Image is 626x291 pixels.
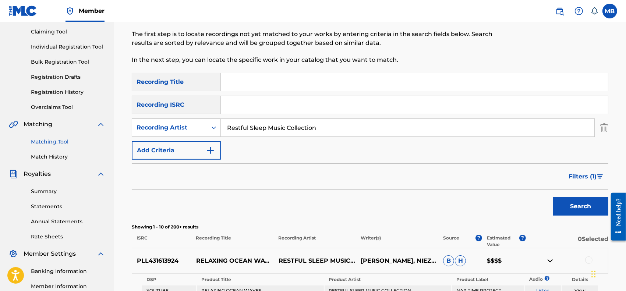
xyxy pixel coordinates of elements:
[562,274,598,285] th: Details
[142,274,197,285] th: DSP
[526,235,608,248] p: 0 Selected
[132,235,191,248] p: ISRC
[569,172,597,181] span: Filters ( 1 )
[137,123,203,132] div: Recording Artist
[31,188,105,195] a: Summary
[132,30,499,47] p: The first step is to locate recordings not yet matched to your works by entering criteria in the ...
[24,120,52,129] span: Matching
[96,120,105,129] img: expand
[66,7,74,15] img: Top Rightsholder
[206,146,215,155] img: 9d2ae6d4665cec9f34b9.svg
[591,263,596,285] div: Przeciągnij
[132,73,608,219] form: Search Form
[546,256,555,265] img: contract
[475,235,482,241] span: ?
[31,267,105,275] a: Banking Information
[600,118,608,137] img: Delete Criterion
[31,28,105,36] a: Claiming Tool
[197,274,323,285] th: Product Title
[31,153,105,161] a: Match History
[31,88,105,96] a: Registration History
[452,274,524,285] th: Product Label
[191,256,274,265] p: RELAXING OCEAN WAVES
[96,170,105,178] img: expand
[443,255,454,266] span: B
[24,170,51,178] span: Royalties
[31,43,105,51] a: Individual Registration Tool
[552,4,567,18] a: Public Search
[487,235,519,248] p: Estimated Value
[273,235,356,248] p: Recording Artist
[455,255,466,266] span: H
[597,174,603,179] img: filter
[591,7,598,15] div: Notifications
[564,167,608,186] button: Filters (1)
[9,249,18,258] img: Member Settings
[24,249,76,258] span: Member Settings
[31,233,105,241] a: Rate Sheets
[325,274,451,285] th: Product Artist
[191,235,273,248] p: Recording Title
[31,103,105,111] a: Overclaims Tool
[482,256,526,265] p: $$$$
[589,256,626,291] iframe: Chat Widget
[79,7,105,15] span: Member
[356,235,438,248] p: Writer(s)
[96,249,105,258] img: expand
[574,7,583,15] img: help
[31,283,105,290] a: Member Information
[31,218,105,226] a: Annual Statements
[273,256,356,265] p: RESTFUL SLEEP MUSIC COLLECTION
[31,203,105,210] a: Statements
[9,6,37,16] img: MLC Logo
[605,190,626,243] iframe: Resource Center
[553,197,608,216] button: Search
[9,170,18,178] img: Royalties
[356,256,438,265] p: [PERSON_NAME], NIEZNANY
[589,256,626,291] div: Widżet czatu
[602,4,617,18] div: User Menu
[525,276,534,283] p: Audio
[31,73,105,81] a: Registration Drafts
[31,138,105,146] a: Matching Tool
[555,7,564,15] img: search
[519,235,526,241] span: ?
[9,120,18,129] img: Matching
[572,4,586,18] div: Help
[132,56,499,64] p: In the next step, you can locate the specific work in your catalog that you want to match.
[31,58,105,66] a: Bulk Registration Tool
[132,141,221,160] button: Add Criteria
[132,256,191,265] p: PLL431613924
[443,235,460,248] p: Source
[132,224,608,230] p: Showing 1 - 10 of 200+ results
